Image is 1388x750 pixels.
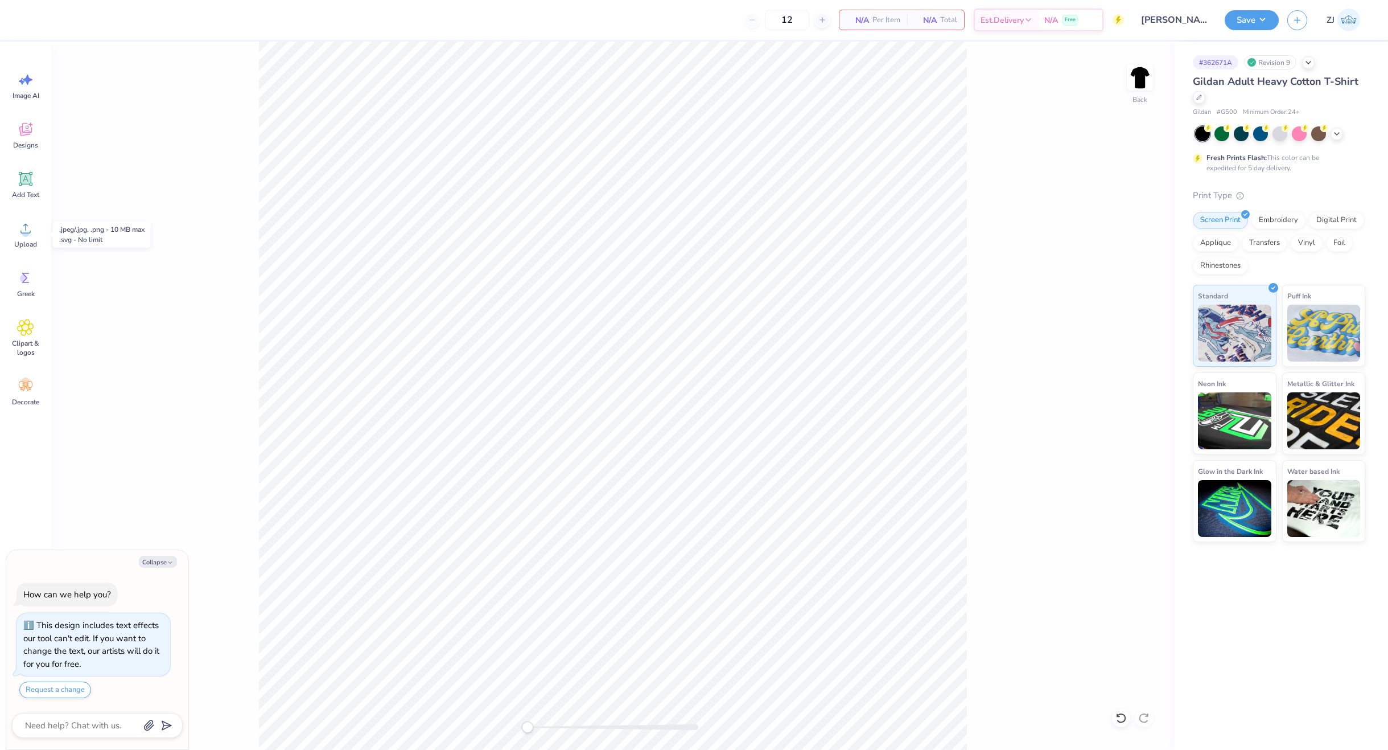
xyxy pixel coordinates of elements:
span: Total [940,14,957,26]
div: Print Type [1193,189,1365,202]
button: Collapse [139,556,177,568]
div: How can we help you? [23,589,111,600]
img: Standard [1198,305,1271,362]
span: Image AI [13,91,39,100]
span: Greek [17,289,35,298]
div: Screen Print [1193,212,1248,229]
span: N/A [914,14,937,26]
span: Decorate [12,397,39,407]
span: N/A [1044,14,1058,26]
div: Foil [1326,235,1353,252]
div: Transfers [1242,235,1287,252]
div: .jpeg/.jpg, .png - 10 MB max [59,224,145,235]
span: Glow in the Dark Ink [1198,465,1263,477]
span: Minimum Order: 24 + [1243,108,1300,117]
input: – – [765,10,809,30]
img: Metallic & Glitter Ink [1287,392,1361,449]
div: This color can be expedited for 5 day delivery. [1206,153,1346,173]
div: Applique [1193,235,1238,252]
span: Est. Delivery [981,14,1024,26]
img: Neon Ink [1198,392,1271,449]
button: Save [1225,10,1279,30]
div: # 362671A [1193,55,1238,69]
span: Puff Ink [1287,290,1311,302]
div: Digital Print [1309,212,1364,229]
img: Zhor Junavee Antocan [1337,9,1360,31]
span: Clipart & logos [7,339,44,357]
div: Embroidery [1251,212,1305,229]
span: Designs [13,141,38,150]
div: This design includes text effects our tool can't edit. If you want to change the text, our artist... [23,620,159,670]
img: Puff Ink [1287,305,1361,362]
div: Revision 9 [1244,55,1296,69]
div: Accessibility label [522,722,533,733]
a: ZJ [1321,9,1365,31]
span: # G500 [1217,108,1237,117]
div: Vinyl [1291,235,1323,252]
img: Glow in the Dark Ink [1198,480,1271,537]
span: Gildan Adult Heavy Cotton T-Shirt [1193,75,1358,88]
span: Add Text [12,190,39,199]
strong: Fresh Prints Flash: [1206,153,1267,162]
span: ZJ [1327,14,1335,27]
span: Free [1065,16,1076,24]
img: Water based Ink [1287,480,1361,537]
span: Metallic & Glitter Ink [1287,378,1354,390]
button: Request a change [19,682,91,698]
span: Gildan [1193,108,1211,117]
span: Neon Ink [1198,378,1226,390]
div: Back [1132,95,1147,105]
span: Per Item [872,14,900,26]
span: Water based Ink [1287,465,1340,477]
img: Back [1128,66,1151,89]
span: Upload [14,240,37,249]
span: N/A [846,14,869,26]
span: Standard [1198,290,1228,302]
div: .svg - No limit [59,235,145,245]
input: Untitled Design [1132,9,1216,31]
div: Rhinestones [1193,257,1248,274]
